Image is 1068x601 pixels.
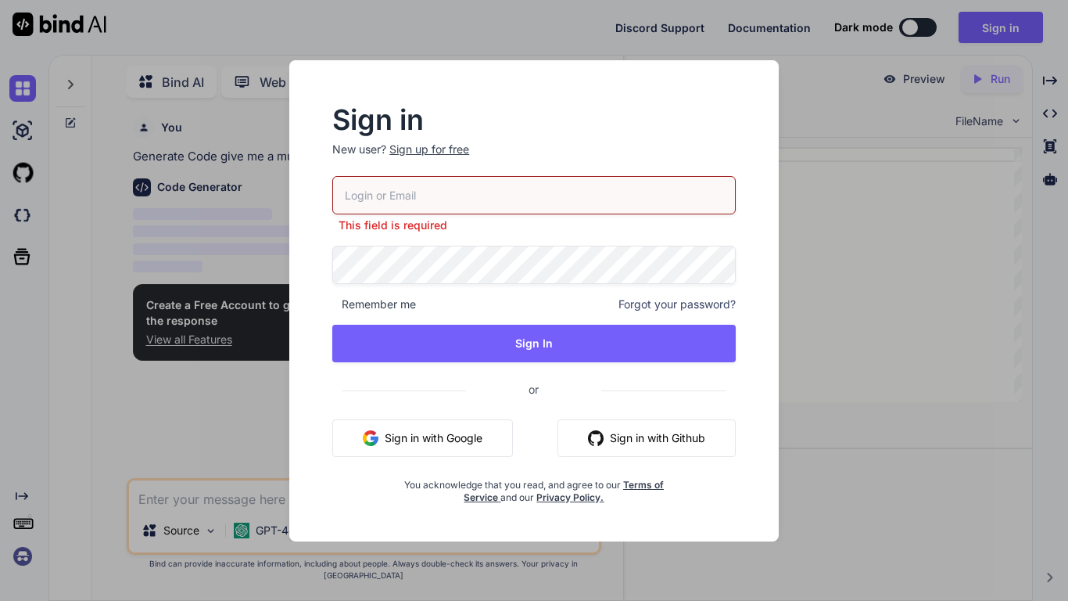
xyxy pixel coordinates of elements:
[332,107,736,132] h2: Sign in
[618,297,736,312] span: Forgot your password?
[588,430,604,446] img: github
[557,419,736,457] button: Sign in with Github
[464,479,664,503] a: Terms of Service
[332,325,736,362] button: Sign In
[332,142,736,176] p: New user?
[332,218,736,233] p: This field is required
[389,142,469,157] div: Sign up for free
[400,470,668,504] div: You acknowledge that you read, and agree to our and our
[536,491,604,503] a: Privacy Policy.
[332,419,513,457] button: Sign in with Google
[332,297,416,312] span: Remember me
[466,370,601,408] span: or
[363,430,378,446] img: google
[332,176,736,214] input: Login or Email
